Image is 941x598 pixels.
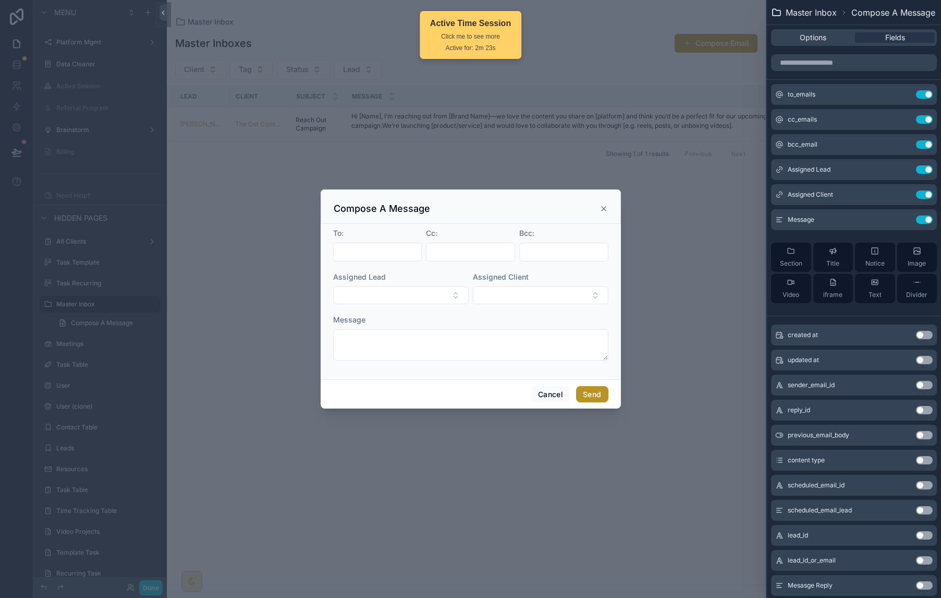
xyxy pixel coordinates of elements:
span: Options [800,32,826,43]
span: content type [788,456,825,464]
span: Video [783,291,799,299]
span: scheduled_email_id [788,481,845,489]
button: Title [813,243,853,272]
span: to_emails [788,90,815,99]
span: Divider [906,291,927,299]
div: Active Time Session [430,17,511,30]
span: iframe [823,291,842,299]
button: Text [855,274,895,303]
span: To: [333,229,344,237]
button: Video [771,274,811,303]
span: Assigned Lead [788,165,830,174]
button: Section [771,243,811,272]
span: lead_id_or_email [788,556,836,565]
button: Select Button [473,286,608,304]
span: Cc: [426,229,437,237]
span: scheduled_email_lead [788,506,852,515]
button: Cancel [531,386,570,403]
span: lead_id [788,531,808,540]
button: Image [897,243,937,272]
span: Fields [885,32,905,43]
span: Notice [865,259,885,268]
div: Click me to see more [430,32,511,41]
div: Active for: 2m 23s [430,43,511,53]
span: bcc_email [788,140,817,149]
h3: Compose A Message [334,202,430,215]
span: sender_email_id [788,381,835,389]
span: Compose A Message [851,6,935,19]
span: Master Inbox [786,6,837,19]
span: Image [908,259,926,268]
span: Text [869,291,882,299]
button: Notice [855,243,895,272]
button: Send [576,386,608,403]
span: Assigned Client [473,272,529,281]
span: reply_id [788,406,810,414]
span: cc_emails [788,115,817,124]
button: iframe [813,274,853,303]
span: Message [333,315,365,324]
span: Assigned Client [788,190,833,199]
span: Section [780,259,802,268]
span: Title [826,259,839,268]
span: Mesasge Reply [788,581,833,590]
span: previous_email_body [788,431,849,439]
span: Assigned Lead [333,272,386,281]
span: updated at [788,356,819,364]
span: Bcc: [519,229,534,237]
span: Message [788,216,814,224]
button: Select Button [333,286,469,304]
button: Divider [897,274,937,303]
span: created at [788,331,818,339]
